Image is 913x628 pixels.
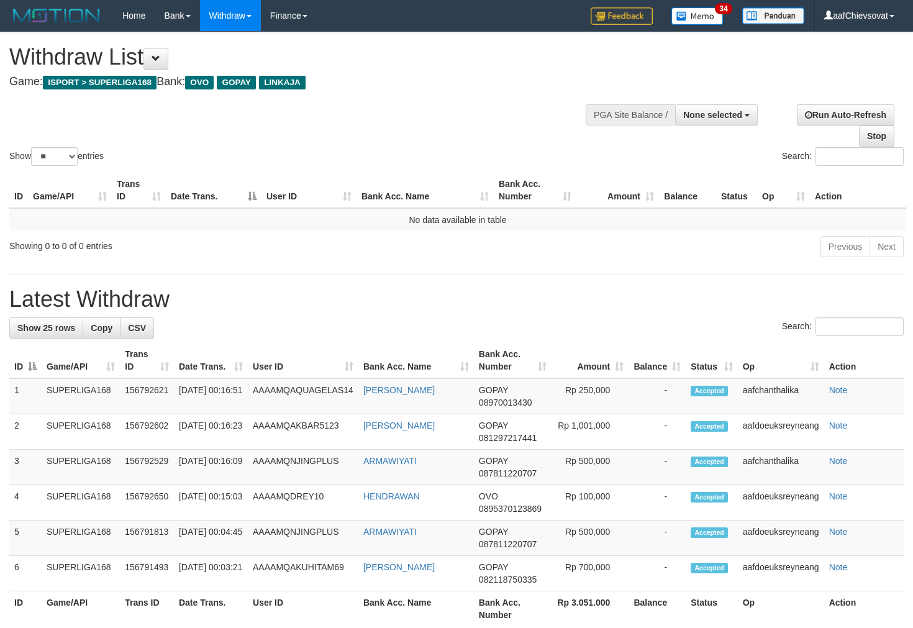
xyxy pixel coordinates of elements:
span: GOPAY [479,527,508,537]
span: Copy 087811220707 to clipboard [479,539,537,549]
td: Rp 100,000 [552,485,629,521]
th: User ID [248,591,358,627]
td: 156792529 [120,450,174,485]
th: Balance [629,591,686,627]
td: 6 [9,556,42,591]
th: Bank Acc. Name: activate to sort column ascending [357,173,494,208]
th: Status [716,173,757,208]
a: ARMAWIYATI [363,527,417,537]
td: AAAAMQNJINGPLUS [248,450,358,485]
td: 5 [9,521,42,556]
td: 156792602 [120,414,174,450]
td: - [629,485,686,521]
td: SUPERLIGA168 [42,485,120,521]
th: Amount: activate to sort column ascending [552,343,629,378]
input: Search: [815,317,904,336]
a: Note [829,562,848,572]
td: 3 [9,450,42,485]
td: Rp 250,000 [552,378,629,414]
h1: Latest Withdraw [9,287,904,312]
th: Bank Acc. Number: activate to sort column ascending [494,173,576,208]
a: Note [829,527,848,537]
th: ID [9,173,28,208]
label: Show entries [9,147,104,166]
span: GOPAY [479,385,508,395]
th: Balance [659,173,716,208]
th: ID [9,591,42,627]
a: Previous [820,236,870,257]
a: Note [829,385,848,395]
span: ISPORT > SUPERLIGA168 [43,76,157,89]
td: 156791493 [120,556,174,591]
div: PGA Site Balance / [586,104,675,125]
th: Action [810,173,906,208]
td: 156792650 [120,485,174,521]
label: Search: [782,317,904,336]
th: Bank Acc. Number [474,591,552,627]
th: Rp 3.051.000 [552,591,629,627]
th: Action [824,591,904,627]
span: Accepted [691,421,728,432]
a: [PERSON_NAME] [363,421,435,430]
a: Note [829,456,848,466]
th: Date Trans.: activate to sort column ascending [174,343,248,378]
a: Copy [83,317,120,339]
span: GOPAY [479,456,508,466]
span: Show 25 rows [17,323,75,333]
a: Next [870,236,904,257]
td: - [629,450,686,485]
th: Action [824,343,904,378]
th: User ID: activate to sort column ascending [261,173,357,208]
img: Button%20Memo.svg [671,7,724,25]
th: Status: activate to sort column ascending [686,343,738,378]
img: panduan.png [742,7,804,24]
label: Search: [782,147,904,166]
td: [DATE] 00:16:23 [174,414,248,450]
td: AAAAMQAKBAR5123 [248,414,358,450]
td: - [629,521,686,556]
span: GOPAY [217,76,256,89]
td: Rp 500,000 [552,450,629,485]
td: - [629,378,686,414]
img: Feedback.jpg [591,7,653,25]
span: 34 [715,3,732,14]
span: CSV [128,323,146,333]
span: Accepted [691,492,728,503]
th: Game/API: activate to sort column ascending [28,173,112,208]
th: Op: activate to sort column ascending [738,343,824,378]
td: [DATE] 00:03:21 [174,556,248,591]
span: Copy 08970013430 to clipboard [479,398,532,407]
td: [DATE] 00:04:45 [174,521,248,556]
span: OVO [479,491,498,501]
span: None selected [683,110,742,120]
td: aafdoeuksreyneang [738,521,824,556]
td: aafchanthalika [738,378,824,414]
span: GOPAY [479,562,508,572]
td: SUPERLIGA168 [42,450,120,485]
td: 156792621 [120,378,174,414]
span: OVO [185,76,214,89]
th: Status [686,591,738,627]
span: LINKAJA [259,76,306,89]
span: Copy 0895370123869 to clipboard [479,504,542,514]
td: 1 [9,378,42,414]
td: aafdoeuksreyneang [738,485,824,521]
td: SUPERLIGA168 [42,521,120,556]
th: Date Trans.: activate to sort column descending [166,173,261,208]
th: Op: activate to sort column ascending [757,173,810,208]
span: Accepted [691,386,728,396]
a: [PERSON_NAME] [363,562,435,572]
td: AAAAMQNJINGPLUS [248,521,358,556]
a: ARMAWIYATI [363,456,417,466]
img: MOTION_logo.png [9,6,104,25]
span: Accepted [691,527,728,538]
td: 4 [9,485,42,521]
select: Showentries [31,147,78,166]
th: User ID: activate to sort column ascending [248,343,358,378]
a: Stop [859,125,894,147]
th: Game/API: activate to sort column ascending [42,343,120,378]
th: Bank Acc. Name: activate to sort column ascending [358,343,474,378]
th: Balance: activate to sort column ascending [629,343,686,378]
span: Copy 081297217441 to clipboard [479,433,537,443]
th: Bank Acc. Number: activate to sort column ascending [474,343,552,378]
